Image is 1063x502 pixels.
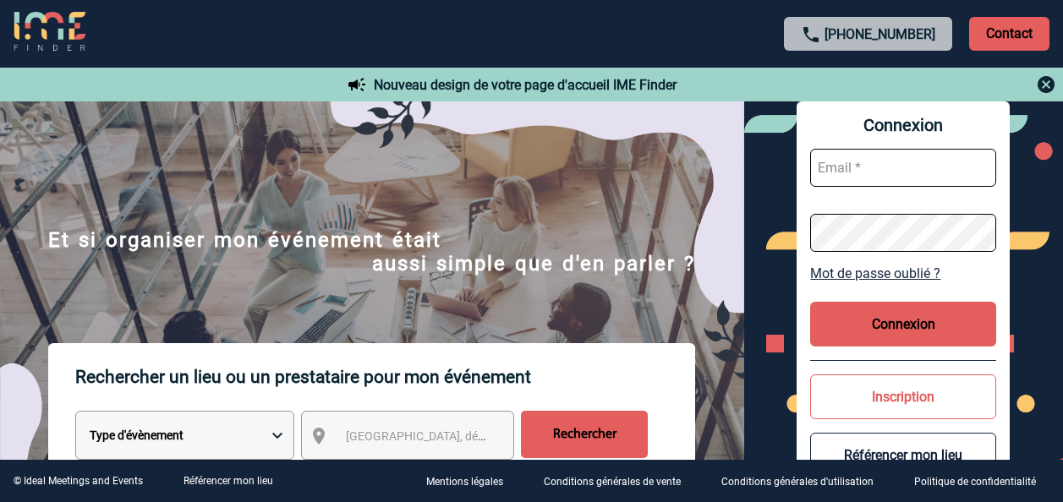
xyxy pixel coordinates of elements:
[825,26,935,42] a: [PHONE_NUMBER]
[721,477,874,488] p: Conditions générales d'utilisation
[810,265,996,281] a: Mot de passe oublié ?
[810,302,996,346] button: Connexion
[810,115,996,135] span: Connexion
[810,149,996,187] input: Email *
[708,473,901,489] a: Conditions générales d'utilisation
[426,477,503,488] p: Mentions légales
[413,473,530,489] a: Mentions légales
[544,477,681,488] p: Conditions générales de vente
[810,374,996,419] button: Inscription
[530,473,708,489] a: Conditions générales de vente
[75,343,695,411] p: Rechercher un lieu ou un prestataire pour mon événement
[521,411,648,458] input: Rechercher
[901,473,1063,489] a: Politique de confidentialité
[810,433,996,477] button: Référencer mon lieu
[14,475,143,487] div: © Ideal Meetings and Events
[969,17,1049,51] p: Contact
[801,25,821,45] img: call-24-px.png
[184,475,273,487] a: Référencer mon lieu
[914,477,1036,488] p: Politique de confidentialité
[346,429,581,443] span: [GEOGRAPHIC_DATA], département, région...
